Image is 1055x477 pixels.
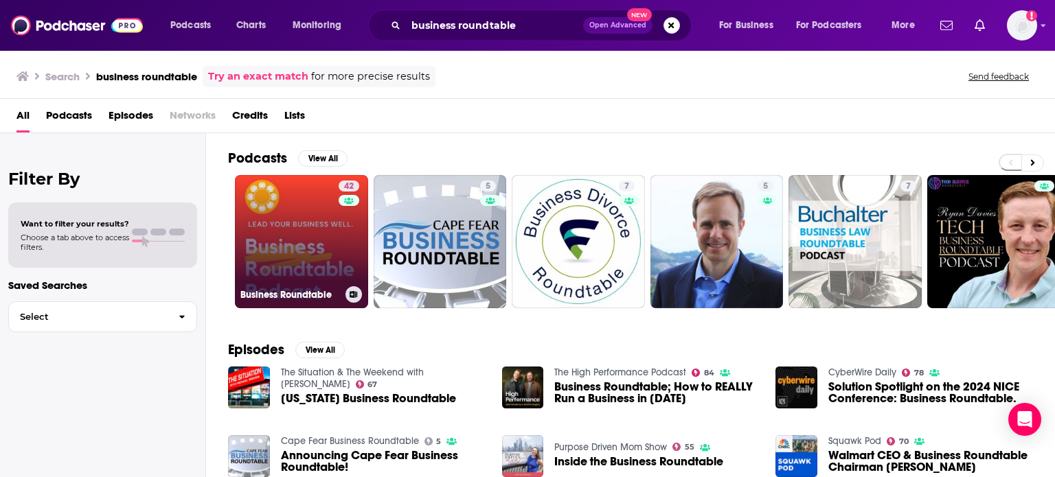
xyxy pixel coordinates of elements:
h2: Filter By [8,169,197,189]
span: New [627,8,652,21]
button: Select [8,301,197,332]
h3: Business Roundtable [240,289,340,301]
a: Solution Spotlight on the 2024 NICE Conference: Business Roundtable. [828,381,1033,404]
button: open menu [710,14,791,36]
span: for more precise results [311,69,430,84]
svg: Add a profile image [1026,10,1037,21]
span: Open Advanced [589,22,646,29]
a: Episodes [109,104,153,132]
span: 7 [906,180,911,194]
a: Charts [227,14,274,36]
a: 5 [374,175,507,308]
span: Select [9,312,168,321]
a: Lists [284,104,305,132]
h3: Search [45,70,80,83]
a: 67 [356,380,378,388]
span: 42 [344,180,354,194]
span: Walmart CEO & Business Roundtable Chairman [PERSON_NAME] [828,450,1033,473]
a: 5 [424,437,442,445]
span: 5 [436,439,441,445]
a: 5 [650,175,784,308]
a: Inside the Business Roundtable [554,456,723,467]
span: Want to filter your results? [21,219,129,229]
a: Colorado Business Roundtable [281,393,456,404]
a: 84 [692,369,714,377]
a: EpisodesView All [228,341,345,358]
span: 78 [914,370,924,376]
a: 78 [902,369,924,377]
a: PodcastsView All [228,150,348,167]
button: Open AdvancedNew [583,17,653,34]
img: Business Roundtable; How to REALLY Run a Business in 2024 [502,367,544,408]
a: 42Business Roundtable [235,175,368,308]
p: Saved Searches [8,279,197,292]
a: CyberWire Daily [828,367,896,378]
a: Try an exact match [208,69,308,84]
img: Podchaser - Follow, Share and Rate Podcasts [11,12,143,38]
span: 55 [685,444,694,450]
a: Announcing Cape Fear Business Roundtable! [281,450,486,473]
span: Business Roundtable; How to REALLY Run a Business in [DATE] [554,381,759,404]
a: Cape Fear Business Roundtable [281,435,419,447]
a: 55 [672,443,694,451]
span: Charts [236,16,266,35]
a: 7 [512,175,645,308]
span: Credits [232,104,268,132]
a: Purpose Driven Mom Show [554,441,667,453]
button: open menu [787,14,882,36]
div: Search podcasts, credits, & more... [381,10,705,41]
span: Choose a tab above to access filters. [21,233,129,252]
span: More [892,16,915,35]
h3: business roundtable [96,70,197,83]
span: Networks [170,104,216,132]
a: 70 [887,437,909,445]
input: Search podcasts, credits, & more... [406,14,583,36]
span: Monitoring [293,16,341,35]
a: 7 [619,181,635,191]
span: 70 [899,439,909,445]
span: Logged in as Bcprpro33 [1007,10,1037,40]
a: Walmart CEO & Business Roundtable Chairman Doug McMillon [828,450,1033,473]
a: Show notifications dropdown [935,14,958,37]
img: User Profile [1007,10,1037,40]
button: open menu [882,14,932,36]
a: 7 [789,175,922,308]
button: View All [298,150,348,167]
a: 5 [480,181,496,191]
button: Show profile menu [1007,10,1037,40]
a: Business Roundtable; How to REALLY Run a Business in 2024 [554,381,759,404]
span: Podcasts [170,16,211,35]
img: Colorado Business Roundtable [228,367,270,408]
a: All [16,104,30,132]
img: Solution Spotlight on the 2024 NICE Conference: Business Roundtable. [775,367,817,408]
a: Podcasts [46,104,92,132]
button: Send feedback [964,71,1033,82]
a: Inside the Business Roundtable [502,435,544,477]
img: Announcing Cape Fear Business Roundtable! [228,435,270,477]
a: The Situation & The Weekend with Michael Brown [281,367,424,390]
h2: Podcasts [228,150,287,167]
a: Squawk Pod [828,435,881,447]
span: [US_STATE] Business Roundtable [281,393,456,404]
h2: Episodes [228,341,284,358]
button: open menu [283,14,359,36]
span: For Business [719,16,773,35]
span: 84 [704,370,714,376]
img: Walmart CEO & Business Roundtable Chairman Doug McMillon [775,435,817,477]
a: 42 [339,181,359,191]
span: 5 [763,180,768,194]
div: Open Intercom Messenger [1008,403,1041,436]
span: 7 [624,180,629,194]
button: View All [295,342,345,358]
